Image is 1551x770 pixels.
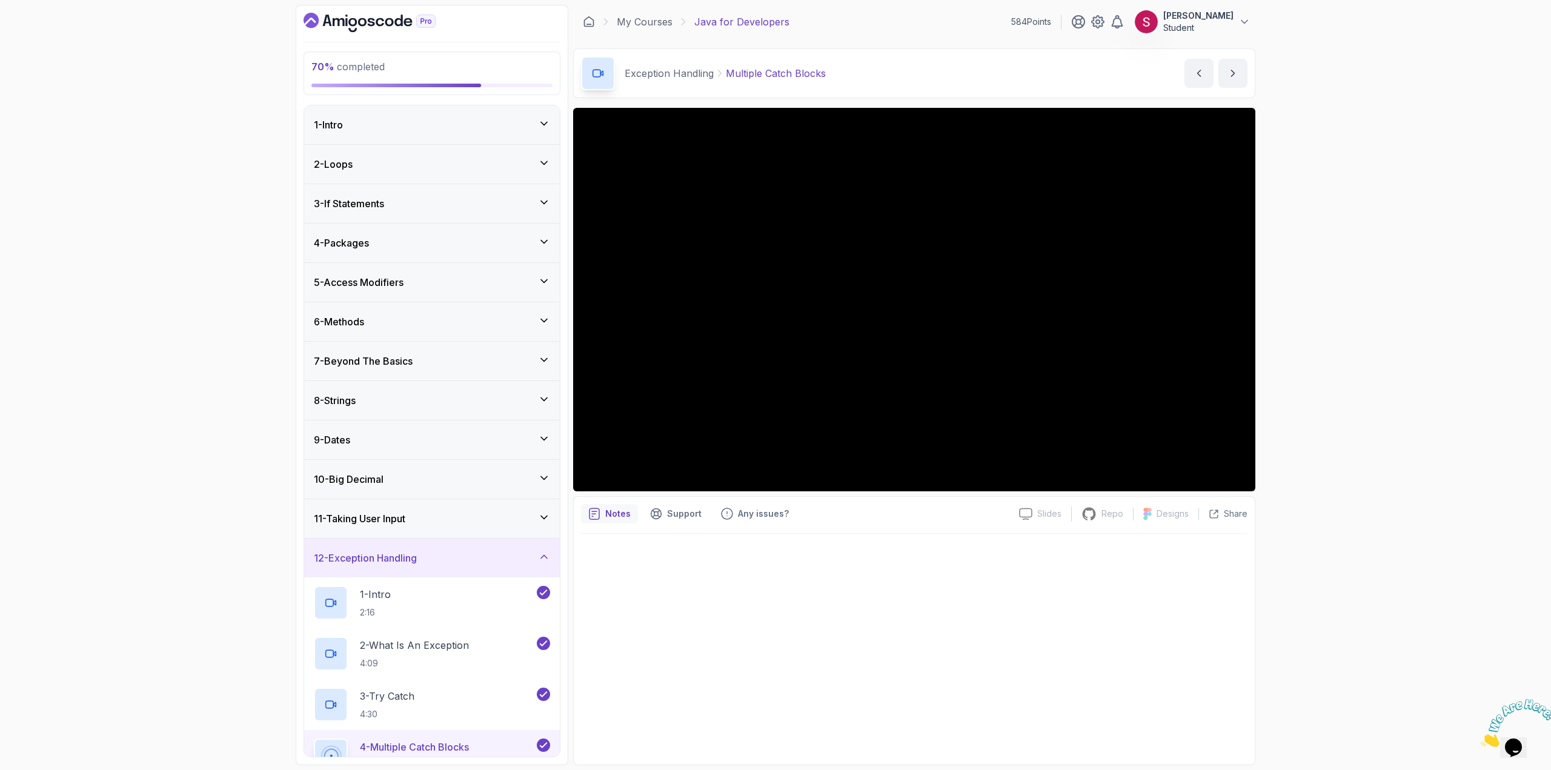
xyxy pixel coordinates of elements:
p: 3 - Try Catch [360,689,414,703]
button: 10-Big Decimal [304,460,560,499]
h3: 1 - Intro [314,118,343,132]
span: 70 % [311,61,334,73]
p: 4 - Multiple Catch Blocks [360,740,469,754]
p: Any issues? [738,508,789,520]
p: 584 Points [1011,16,1051,28]
iframe: 4 - Multiple Catch Blocks [573,108,1255,491]
button: Feedback button [714,504,796,523]
p: Share [1224,508,1247,520]
button: previous content [1184,59,1214,88]
button: 11-Taking User Input [304,499,560,538]
button: 4-Packages [304,224,560,262]
button: Share [1198,508,1247,520]
h3: 11 - Taking User Input [314,511,405,526]
button: 3-Try Catch4:30 [314,688,550,722]
img: user profile image [1135,10,1158,33]
button: 3-If Statements [304,184,560,223]
p: Slides [1037,508,1061,520]
h3: 9 - Dates [314,433,350,447]
button: Support button [643,504,709,523]
h3: 8 - Strings [314,393,356,408]
button: notes button [581,504,638,523]
button: 7-Beyond The Basics [304,342,560,380]
button: 8-Strings [304,381,560,420]
p: [PERSON_NAME] [1163,10,1234,22]
button: 12-Exception Handling [304,539,560,577]
p: Java for Developers [694,15,789,29]
p: Support [667,508,702,520]
button: 6-Methods [304,302,560,341]
p: 4:09 [360,657,469,669]
button: 9-Dates [304,420,560,459]
button: 2-Loops [304,145,560,184]
p: 2:16 [360,606,391,619]
a: Dashboard [304,13,463,32]
p: 2 - What Is An Exception [360,638,469,652]
p: Notes [605,508,631,520]
h3: 4 - Packages [314,236,369,250]
h3: 6 - Methods [314,314,364,329]
p: Student [1163,22,1234,34]
button: 5-Access Modifiers [304,263,560,302]
span: completed [311,61,385,73]
p: Multiple Catch Blocks [726,66,826,81]
button: 1-Intro [304,105,560,144]
p: 4:30 [360,708,414,720]
h3: 7 - Beyond The Basics [314,354,413,368]
a: Dashboard [583,16,595,28]
img: Chat attention grabber [5,5,80,53]
h3: 10 - Big Decimal [314,472,384,486]
h3: 5 - Access Modifiers [314,275,404,290]
p: Exception Handling [625,66,714,81]
iframe: chat widget [1476,694,1551,752]
h3: 12 - Exception Handling [314,551,417,565]
button: 1-Intro2:16 [314,586,550,620]
button: 2-What Is An Exception4:09 [314,637,550,671]
button: user profile image[PERSON_NAME]Student [1134,10,1250,34]
p: 1 - Intro [360,587,391,602]
h3: 3 - If Statements [314,196,384,211]
p: Designs [1157,508,1189,520]
a: My Courses [617,15,673,29]
button: next content [1218,59,1247,88]
h3: 2 - Loops [314,157,353,171]
p: Repo [1101,508,1123,520]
